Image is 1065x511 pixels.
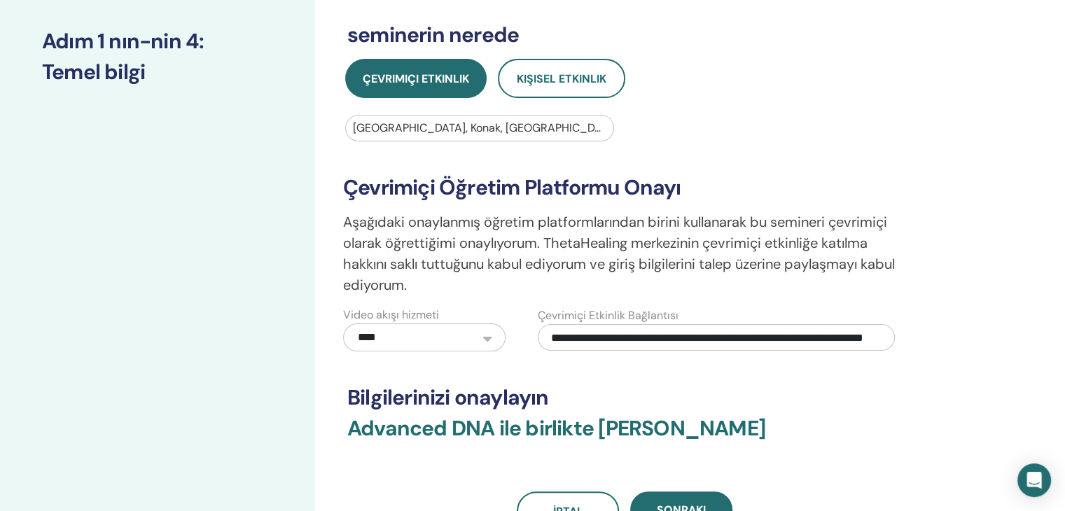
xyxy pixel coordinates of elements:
[1017,463,1051,497] div: Open Intercom Messenger
[343,211,906,295] p: Aşağıdaki onaylanmış öğretim platformlarından birini kullanarak bu semineri çevrimiçi olarak öğre...
[343,175,906,200] h3: Çevrimiçi Öğretim Platformu Onayı
[347,22,902,48] h3: seminerin nerede
[42,59,273,85] h3: Temel bilgi
[498,59,625,98] button: Kişisel Etkinlik
[517,71,606,86] span: Kişisel Etkinlik
[347,416,902,458] h3: Advanced DNA ile birlikte [PERSON_NAME]
[345,59,487,98] button: Çevrimiçi Etkinlik
[343,307,439,323] label: Video akışı hizmeti
[363,71,469,86] span: Çevrimiçi Etkinlik
[538,307,678,324] label: Çevrimiçi Etkinlik Bağlantısı
[42,29,273,54] h3: Adım 1 nın-nin 4 :
[347,385,902,410] h3: Bilgilerinizi onaylayın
